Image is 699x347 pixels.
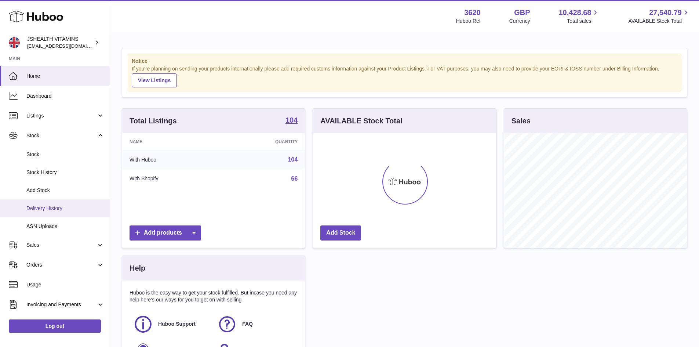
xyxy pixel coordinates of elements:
[26,132,97,139] span: Stock
[285,116,298,124] strong: 104
[649,8,682,18] span: 27,540.79
[288,156,298,163] a: 104
[26,151,104,158] span: Stock
[122,169,221,188] td: With Shopify
[132,58,677,65] strong: Notice
[320,225,361,241] a: Add Stock
[26,112,97,119] span: Listings
[132,73,177,87] a: View Listings
[133,314,210,334] a: Huboo Support
[456,18,481,25] div: Huboo Ref
[26,301,97,308] span: Invoicing and Payments
[9,319,101,333] a: Log out
[26,187,104,194] span: Add Stock
[158,321,196,328] span: Huboo Support
[217,314,294,334] a: FAQ
[130,289,298,303] p: Huboo is the easy way to get your stock fulfilled. But incase you need any help here's our ways f...
[9,37,20,48] img: internalAdmin-3620@internal.huboo.com
[130,116,177,126] h3: Total Listings
[558,8,591,18] span: 10,428.68
[130,263,145,273] h3: Help
[242,321,253,328] span: FAQ
[320,116,402,126] h3: AVAILABLE Stock Total
[26,223,104,230] span: ASN Uploads
[514,8,530,18] strong: GBP
[26,169,104,176] span: Stock History
[509,18,530,25] div: Currency
[511,116,531,126] h3: Sales
[628,8,690,25] a: 27,540.79 AVAILABLE Stock Total
[558,8,600,25] a: 10,428.68 Total sales
[122,133,221,150] th: Name
[464,8,481,18] strong: 3620
[285,116,298,125] a: 104
[26,281,104,288] span: Usage
[132,65,677,87] div: If you're planning on sending your products internationally please add required customs informati...
[27,36,93,50] div: JSHEALTH VITAMINS
[26,261,97,268] span: Orders
[130,225,201,241] a: Add products
[567,18,600,25] span: Total sales
[122,150,221,169] td: With Huboo
[26,205,104,212] span: Delivery History
[628,18,690,25] span: AVAILABLE Stock Total
[291,176,298,182] a: 66
[27,43,108,49] span: [EMAIL_ADDRESS][DOMAIN_NAME]
[221,133,305,150] th: Quantity
[26,242,97,249] span: Sales
[26,73,104,80] span: Home
[26,93,104,100] span: Dashboard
